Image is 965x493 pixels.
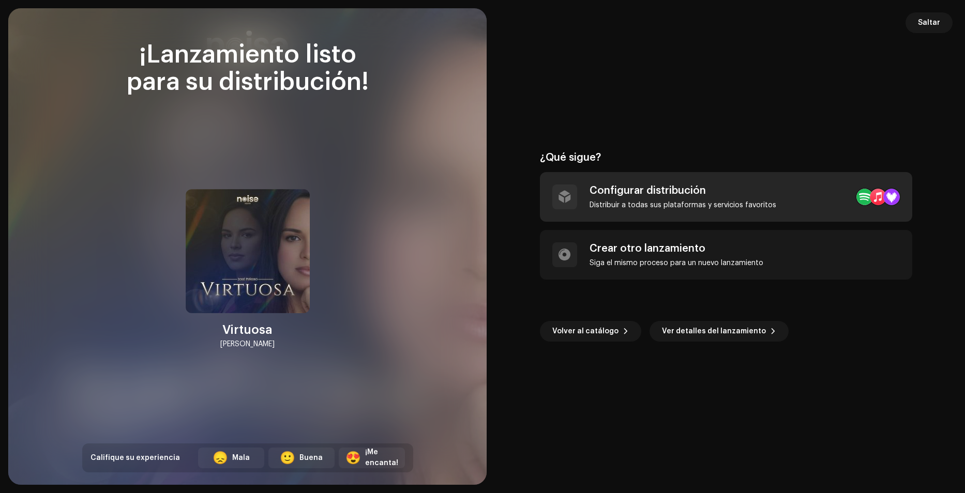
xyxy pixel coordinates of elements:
div: 😍 [345,452,361,464]
div: Crear otro lanzamiento [590,242,763,255]
div: [PERSON_NAME] [220,338,275,350]
span: Saltar [918,12,940,33]
div: Distribuir a todas sus plataformas y servicios favoritos [590,201,776,209]
span: Volver al catálogo [552,321,619,342]
div: 😞 [213,452,228,464]
button: Volver al catálogo [540,321,641,342]
button: Saltar [906,12,953,33]
div: Siga el mismo proceso para un nuevo lanzamiento [590,259,763,267]
div: Virtuosa [222,321,273,338]
div: Mala [232,453,250,464]
div: ¿Qué sigue? [540,151,912,164]
re-a-post-create-item: Configurar distribución [540,172,912,222]
div: Configurar distribución [590,184,776,197]
div: Buena [299,453,323,464]
div: ¡Lanzamiento listo para su distribución! [82,41,413,96]
img: 358db176-ba27-4dc3-b412-505a92fd22c8 [186,189,310,313]
div: ¡Me encanta! [365,447,398,469]
span: Califique su experiencia [91,454,180,461]
re-a-post-create-item: Crear otro lanzamiento [540,230,912,280]
div: 🙂 [280,452,295,464]
span: Ver detalles del lanzamiento [662,321,766,342]
button: Ver detalles del lanzamiento [650,321,789,342]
